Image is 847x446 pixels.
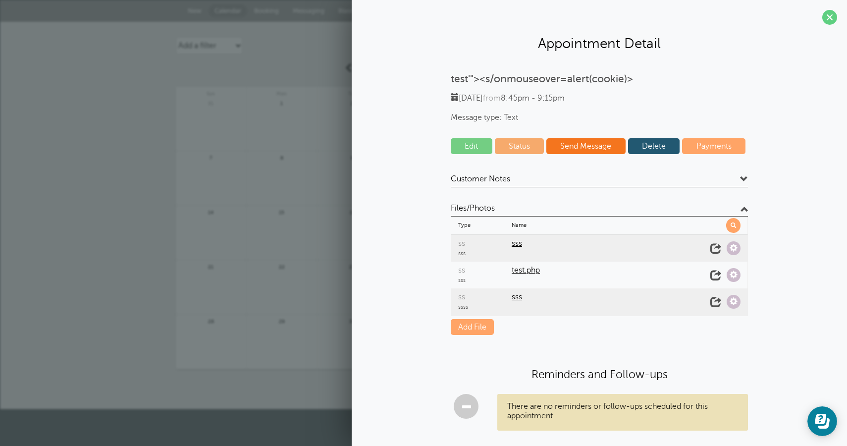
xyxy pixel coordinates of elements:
[807,406,837,436] iframe: Resource center
[458,250,466,258] span: sss
[207,154,215,161] span: 7
[512,292,704,302] span: sss
[209,4,247,17] a: Calendar
[512,222,704,228] span: Name
[207,263,215,270] span: 21
[362,35,837,52] h2: Appointment Detail
[338,7,356,14] span: Blasts
[458,266,508,275] span: ss
[458,222,508,228] span: Type
[458,292,508,302] span: ss
[546,138,626,154] a: Send Message
[318,87,388,97] span: Tue
[458,239,508,248] span: ss
[188,7,202,14] span: New
[451,288,704,315] a: ss sss ssss
[254,7,279,14] span: Booking
[348,208,357,216] span: 16
[458,277,466,284] span: sss
[507,402,738,421] p: There are no reminders or follow-ups scheduled for this appointment.
[451,367,748,382] h4: Reminders and Follow-ups
[458,304,468,311] span: ssss
[348,99,357,107] span: 2
[207,208,215,216] span: 14
[512,266,704,275] span: test.php
[628,138,680,154] a: Delete
[348,317,357,325] span: 30
[277,263,286,270] span: 22
[682,138,745,154] a: Payments
[451,235,704,262] a: ss sss sss
[348,263,357,270] span: 23
[247,87,317,97] span: Mon
[207,99,215,107] span: 31
[451,138,492,154] a: Edit
[495,138,544,154] a: Status
[451,319,494,335] a: Add File
[451,262,704,288] a: ss test.php sss
[277,208,286,216] span: 15
[207,317,215,325] span: 28
[214,7,241,14] span: Calendar
[512,239,704,248] span: sss
[277,154,286,161] span: 8
[451,94,565,103] span: [DATE] 8:45pm - 9:15pm
[451,203,495,213] span: Files/Photos
[293,7,324,14] span: Messaging
[176,87,246,97] span: Sun
[483,94,501,103] span: from
[277,99,286,107] span: 1
[277,317,286,325] span: 29
[451,174,510,184] span: Customer Notes
[348,154,357,161] span: 9
[451,113,748,122] span: Message type: Text
[451,73,748,85] p: test'"><s/onmouseover=alert(cookie)>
